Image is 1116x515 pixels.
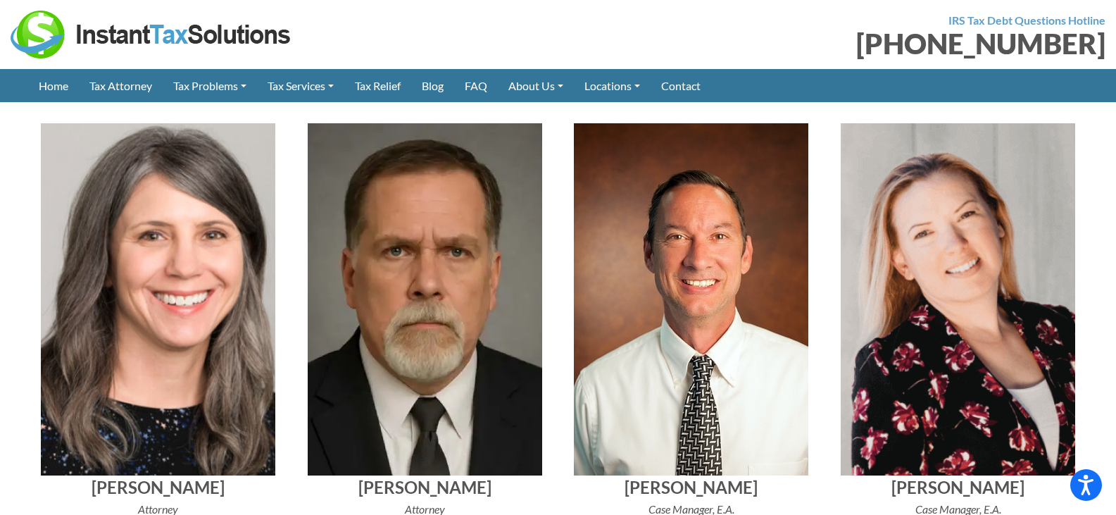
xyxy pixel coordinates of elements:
a: Locations [574,69,651,102]
a: About Us [498,69,574,102]
strong: IRS Tax Debt Questions Hotline [948,13,1105,27]
a: Home [28,69,79,102]
img: Jennifer Halverson [41,123,275,476]
h4: [PERSON_NAME] [302,476,548,500]
img: Instant Tax Solutions Logo [11,11,292,58]
a: Blog [411,69,454,102]
img: Jeffrey Hale [308,123,542,476]
a: Contact [651,69,711,102]
a: Tax Attorney [79,69,163,102]
a: Tax Services [257,69,344,102]
div: [PHONE_NUMBER] [569,30,1106,58]
h4: [PERSON_NAME] [35,476,281,500]
a: Tax Relief [344,69,411,102]
img: Eric Joseph [574,123,808,476]
a: Tax Problems [163,69,257,102]
h4: [PERSON_NAME] [569,476,815,500]
h4: [PERSON_NAME] [835,476,1081,500]
img: Elizabeth McCoy [841,123,1075,476]
a: Instant Tax Solutions Logo [11,26,292,39]
a: FAQ [454,69,498,102]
